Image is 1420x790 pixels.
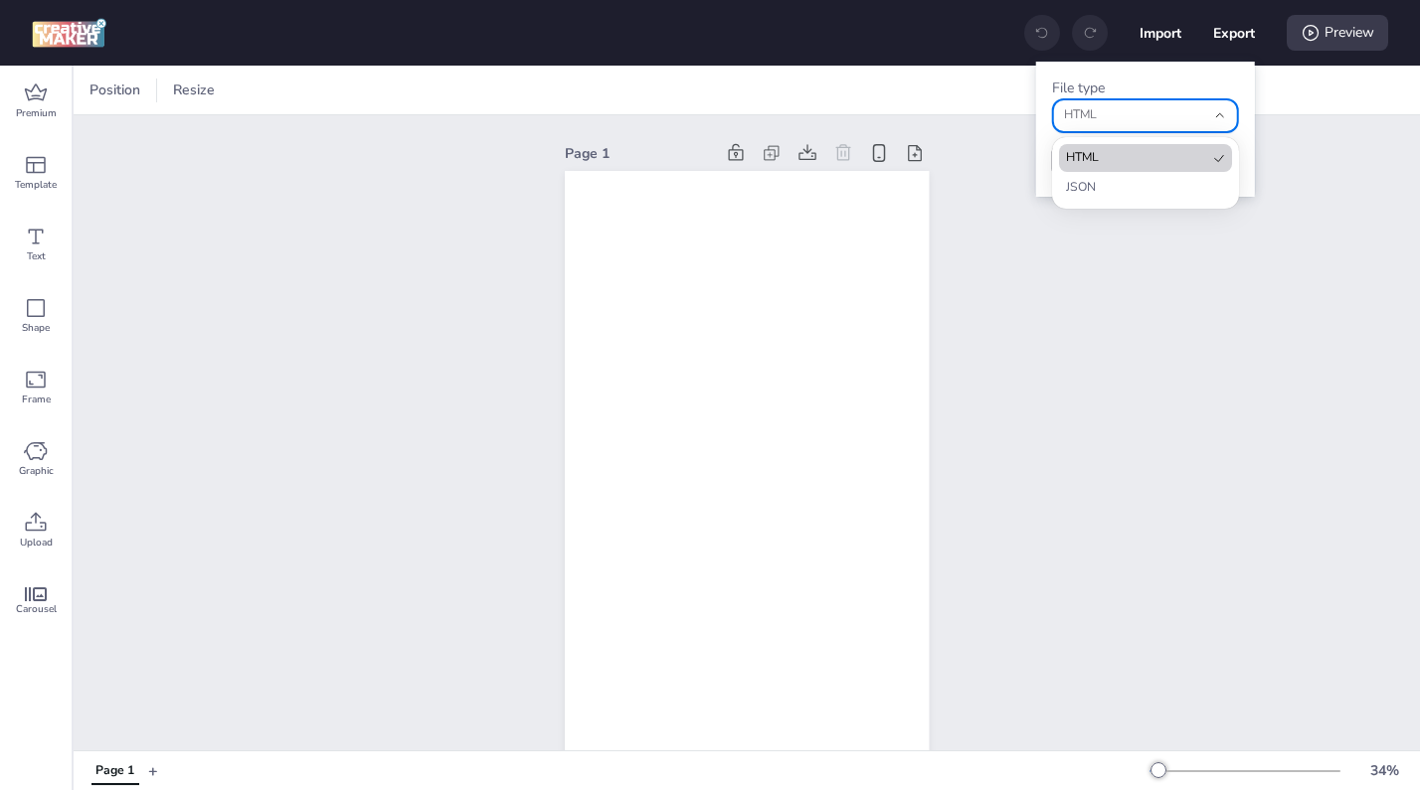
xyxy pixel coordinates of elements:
ul: fileType [1059,144,1232,202]
span: Graphic [19,463,54,479]
span: JSON [1066,179,1208,197]
div: Page 1 [95,762,134,780]
button: Download [1052,141,1239,181]
button: + [148,753,158,788]
label: File type [1052,79,1105,97]
span: Template [15,177,57,193]
div: Tabs [82,753,148,788]
button: Import [1140,12,1181,54]
span: Frame [22,392,51,407]
span: Premium [16,105,57,121]
div: Preview [1287,15,1388,51]
span: Upload [20,535,53,551]
div: 34 % [1360,760,1408,781]
span: Shape [22,320,50,336]
span: Position [86,79,144,100]
span: Carousel [16,601,57,617]
span: Text [27,248,46,264]
span: Resize [169,79,219,100]
button: fileType [1052,98,1239,133]
button: Export [1213,12,1255,54]
span: HTML [1064,106,1205,124]
div: fileType [1055,141,1235,206]
div: Page 1 [565,143,714,164]
span: HTML [1066,149,1208,167]
img: logo Creative Maker [32,18,106,48]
